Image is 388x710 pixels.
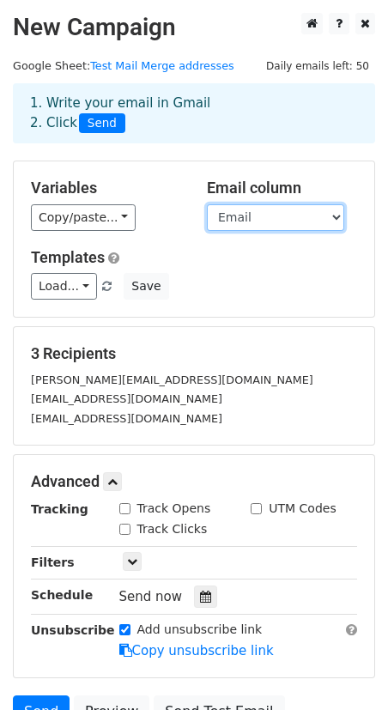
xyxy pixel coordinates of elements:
h2: New Campaign [13,13,375,42]
label: Track Opens [137,500,211,518]
strong: Filters [31,555,75,569]
label: Track Clicks [137,520,208,538]
h5: Advanced [31,472,357,491]
strong: Schedule [31,588,93,602]
label: UTM Codes [269,500,336,518]
a: Load... [31,273,97,300]
a: Copy unsubscribe link [119,643,274,658]
h5: Variables [31,179,181,197]
a: Templates [31,248,105,266]
strong: Unsubscribe [31,623,115,637]
a: Test Mail Merge addresses [90,59,234,72]
small: [PERSON_NAME][EMAIL_ADDRESS][DOMAIN_NAME] [31,373,313,386]
small: Google Sheet: [13,59,234,72]
small: [EMAIL_ADDRESS][DOMAIN_NAME] [31,412,222,425]
span: Send [79,113,125,134]
div: 1. Write your email in Gmail 2. Click [17,94,371,133]
iframe: Chat Widget [302,628,388,710]
a: Copy/paste... [31,204,136,231]
small: [EMAIL_ADDRESS][DOMAIN_NAME] [31,392,222,405]
strong: Tracking [31,502,88,516]
label: Add unsubscribe link [137,621,263,639]
button: Save [124,273,168,300]
span: Send now [119,589,183,604]
span: Daily emails left: 50 [260,57,375,76]
a: Daily emails left: 50 [260,59,375,72]
h5: Email column [207,179,357,197]
h5: 3 Recipients [31,344,357,363]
